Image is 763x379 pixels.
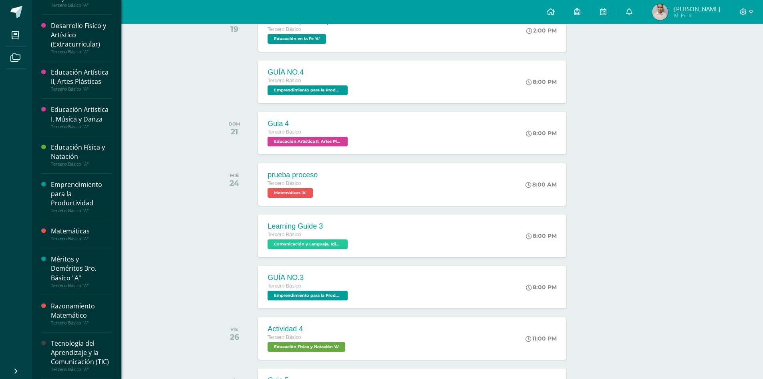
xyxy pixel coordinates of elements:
span: Tercero Básico [268,283,301,289]
div: 19 [230,24,238,34]
span: Tercero Básico [268,334,301,340]
span: Mi Perfil [674,12,720,19]
div: Educación Física y Natación [51,143,112,161]
div: prueba proceso [268,171,318,179]
div: Méritos y Deméritos 3ro. Básico "A" [51,255,112,282]
span: Tercero Básico [268,232,301,237]
span: Emprendimiento para la Productividad 'A' [268,85,348,95]
a: MatemáticasTercero Básico "A" [51,227,112,241]
div: 21 [229,127,240,136]
div: GUÍA NO.3 [268,274,350,282]
span: Tercero Básico [268,26,301,32]
span: [PERSON_NAME] [674,5,720,13]
a: Educación Física y NataciónTercero Básico "A" [51,143,112,167]
div: Tercero Básico "A" [51,161,112,167]
div: Razonamiento Matemático [51,302,112,320]
div: Tercero Básico "A" [51,208,112,213]
div: Tercero Básico "A" [51,2,112,8]
div: Tercero Básico "A" [51,86,112,92]
div: Educación Artística I, Música y Danza [51,105,112,124]
div: VIE [230,326,239,332]
div: Tercero Básico "A" [51,124,112,130]
span: Comunicación y Lenguaje, Idioma Extranjero Inglés 'A' [268,239,348,249]
a: Educación Artística II, Artes PlásticasTercero Básico "A" [51,68,112,92]
div: MIÉ [230,172,239,178]
div: Tercero Básico "A" [51,320,112,326]
div: 26 [230,332,239,342]
div: GUÍA NO.4 [268,68,350,77]
a: Educación Artística I, Música y DanzaTercero Básico "A" [51,105,112,129]
span: Educación en la Fe 'A' [268,34,326,44]
div: Tercero Básico "A" [51,367,112,372]
div: Tercero Básico "A" [51,49,112,55]
div: 11:00 PM [525,335,557,342]
div: Learning Guide 3 [268,222,350,231]
div: Emprendimiento para la Productividad [51,180,112,208]
span: Tercero Básico [268,129,301,135]
div: Guia 4 [268,120,350,128]
div: Educación Artística II, Artes Plásticas [51,68,112,86]
div: 24 [230,178,239,188]
span: Educación Artística II, Artes Plásticas 'A' [268,137,348,146]
a: Méritos y Deméritos 3ro. Básico "A"Tercero Básico "A" [51,255,112,288]
a: Tecnología del Aprendizaje y la Comunicación (TIC)Tercero Básico "A" [51,339,112,372]
div: Matemáticas [51,227,112,236]
div: 8:00 PM [526,130,557,137]
span: Tercero Básico [268,78,301,83]
div: DOM [229,121,240,127]
a: Desarrollo Físico y Artístico (Extracurricular)Tercero Básico "A" [51,21,112,55]
div: Tecnología del Aprendizaje y la Comunicación (TIC) [51,339,112,367]
span: Matemáticas 'A' [268,188,313,198]
div: Desarrollo Físico y Artístico (Extracurricular) [51,21,112,49]
a: Razonamiento MatemáticoTercero Básico "A" [51,302,112,326]
a: Emprendimiento para la ProductividadTercero Básico "A" [51,180,112,213]
div: 8:00 PM [526,232,557,239]
span: Tercero Básico [268,180,301,186]
div: Tercero Básico "A" [51,236,112,241]
img: 115aa39729f15fb711410a24e38961ee.png [652,4,668,20]
div: 8:00 AM [525,181,557,188]
div: 2:00 PM [526,27,557,34]
span: Emprendimiento para la Productividad 'A' [268,291,348,300]
div: 8:00 PM [526,284,557,291]
span: Educación Física y Natación 'A' [268,342,345,352]
div: 8:00 PM [526,78,557,85]
div: Tercero Básico "A" [51,283,112,288]
div: Actividad 4 [268,325,347,333]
